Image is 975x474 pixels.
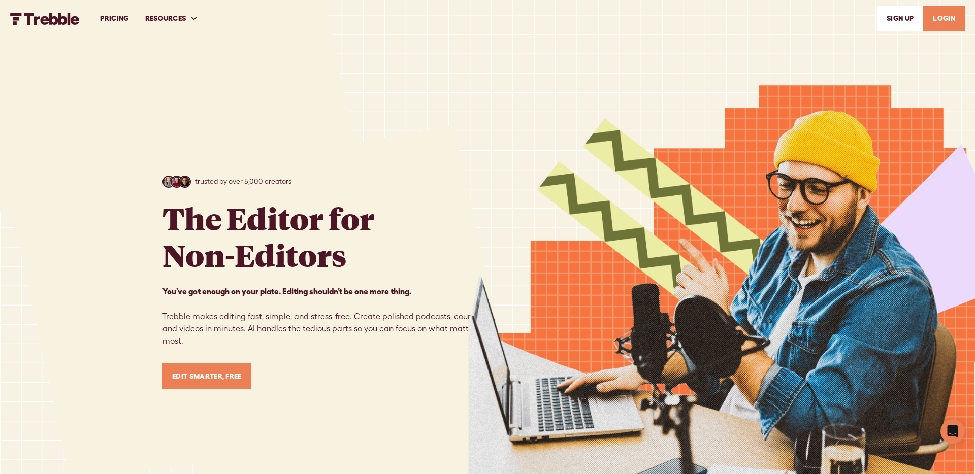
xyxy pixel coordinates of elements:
a: SIGn UP [877,6,923,31]
a: PRICING [92,1,137,36]
a: Edit Smarter, Free [162,363,251,389]
img: Trebble FM Logo [10,13,80,25]
div: Open Intercom Messenger [940,419,965,444]
a: LOGIN [923,6,965,31]
p: trusted by over 5,000 creators [195,176,291,187]
div: RESOURCES [137,1,207,36]
h1: The Editor for Non-Editors [162,200,374,273]
a: home [10,12,80,24]
strong: You’ve got enough on your plate. Editing shouldn’t be one more thing. ‍ [162,287,411,296]
div: RESOURCES [145,13,186,24]
p: Trebble makes editing fast, simple, and stress-free. Create polished podcasts, courses, and video... [162,285,487,347]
